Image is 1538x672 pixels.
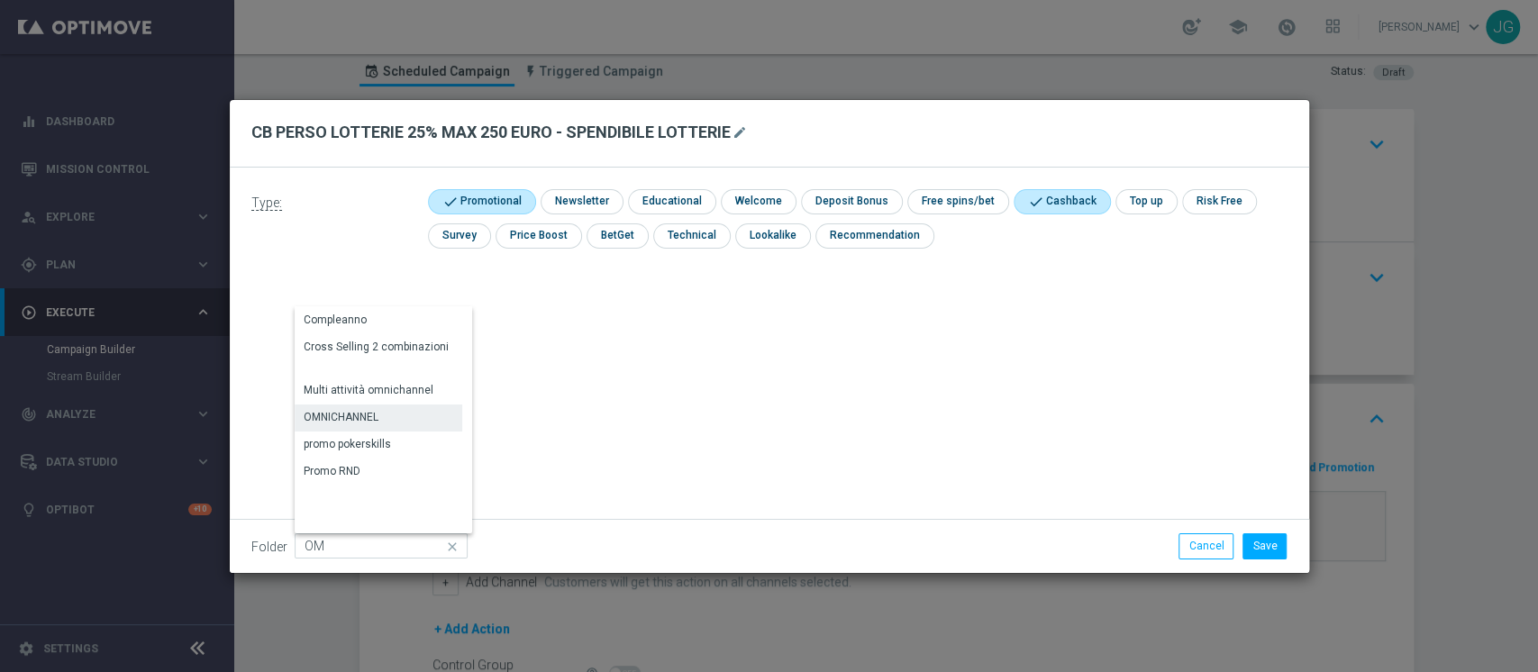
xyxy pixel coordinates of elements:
div: Compleanno [304,312,367,328]
i: mode_edit [733,125,747,140]
span: Type: [251,195,282,211]
div: Multi attività omnichannel [304,382,433,398]
button: mode_edit [731,122,753,143]
div: Press SPACE to select this row. [295,431,462,459]
div: promo pokerskills [304,436,391,452]
div: Promo RND [304,463,360,479]
button: Cancel [1179,533,1233,558]
div: Press SPACE to select this row. [295,459,462,486]
label: Folder [251,540,287,555]
div: Press SPACE to select this row. [295,377,462,404]
input: Quick find [295,533,468,558]
div: Press SPACE to select this row. [295,404,462,431]
div: Press SPACE to select this row. [295,334,462,377]
button: Save [1242,533,1287,558]
div: Press SPACE to select this row. [295,307,462,334]
div: OMNICHANNEL [304,409,378,425]
i: close [444,534,462,559]
div: Cross Selling 2 combinazioni [304,339,449,355]
h2: CB PERSO LOTTERIE 25% MAX 250 EURO - SPENDIBILE LOTTERIE [251,122,731,143]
